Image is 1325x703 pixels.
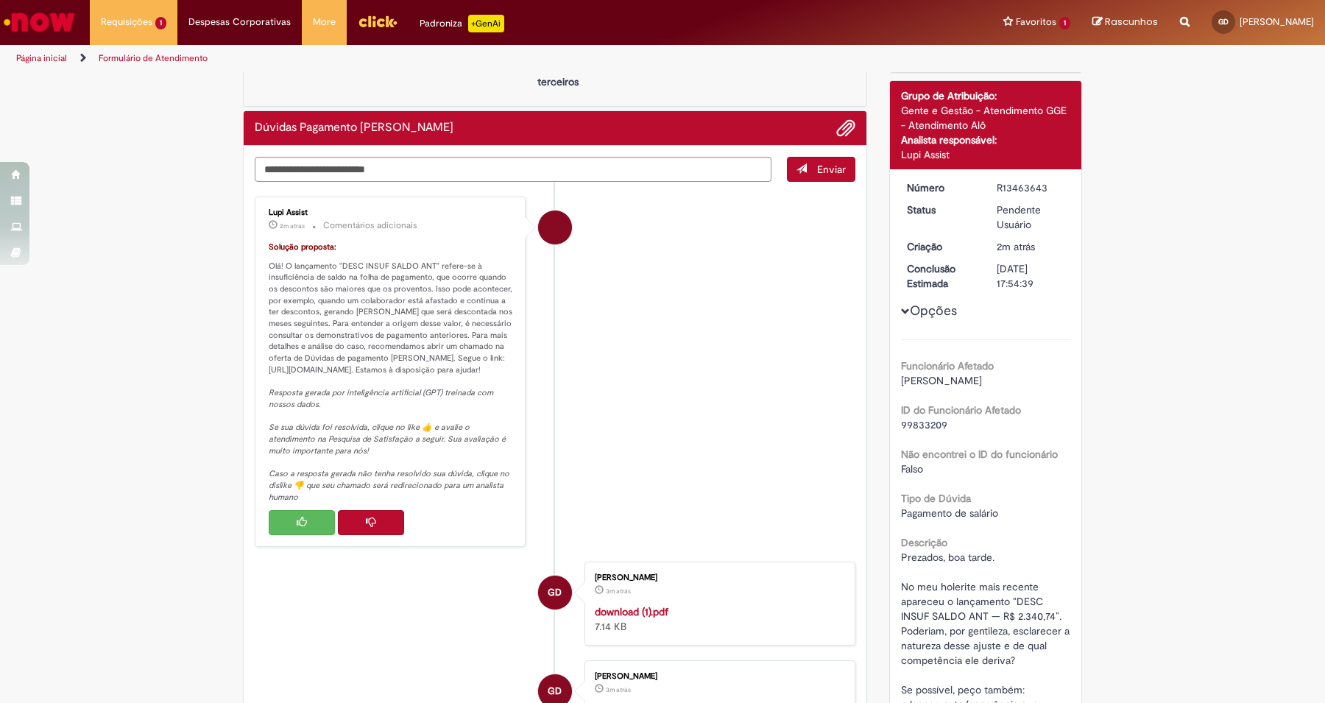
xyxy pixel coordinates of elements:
div: Padroniza [420,15,504,32]
span: GD [1218,17,1229,27]
div: 7.14 KB [595,604,840,634]
time: 29/08/2025 15:54:43 [280,222,305,230]
p: Olá! O lançamento "DESC INSUF SALDO ANT" refere-se à insuficiência de saldo na folha de pagamento... [269,241,514,503]
span: Favoritos [1016,15,1056,29]
small: Comentários adicionais [323,219,417,232]
dt: Conclusão Estimada [896,261,986,291]
span: 99833209 [901,418,947,431]
dt: Status [896,202,986,217]
div: [DATE] 17:54:39 [997,261,1065,291]
em: Resposta gerada por inteligência artificial (GPT) treinada com nossos dados. Se sua dúvida foi re... [269,387,512,502]
b: Funcionário Afetado [901,359,994,372]
span: Pagamento de salário [901,506,998,520]
b: Descrição [901,536,947,549]
a: Página inicial [16,52,67,64]
textarea: Digite sua mensagem aqui... [255,157,771,182]
div: [PERSON_NAME] [595,672,840,681]
b: Tipo de Dúvida [901,492,971,505]
font: Solução proposta: [269,241,336,252]
h2: Dúvidas Pagamento de Salário Histórico de tíquete [255,121,453,135]
a: Formulário de Atendimento [99,52,208,64]
span: Falso [901,462,923,476]
div: Analista responsável: [901,133,1071,147]
button: Adicionar anexos [836,119,855,138]
div: Lupi Assist [269,208,514,217]
b: Não encontrei o ID do funcionário [901,448,1058,461]
dt: Criação [896,239,986,254]
span: [PERSON_NAME] [1240,15,1314,28]
span: Requisições [101,15,152,29]
div: Lupi Assist [901,147,1071,162]
img: click_logo_yellow_360x200.png [358,10,397,32]
div: 29/08/2025 16:54:36 [997,239,1065,254]
span: 3m atrás [606,685,631,694]
p: +GenAi [468,15,504,32]
div: [PERSON_NAME] [595,573,840,582]
img: ServiceNow [1,7,77,37]
span: GD [548,575,562,610]
div: Grupo de Atribuição: [901,88,1071,103]
span: [PERSON_NAME] [901,374,982,387]
a: Rascunhos [1092,15,1158,29]
span: Despesas Corporativas [188,15,291,29]
time: 29/08/2025 15:53:29 [606,685,631,694]
span: 1 [155,17,166,29]
span: 2m atrás [997,240,1035,253]
span: Enviar [817,163,846,176]
a: download (1).pdf [595,605,668,618]
div: Lupi Assist [538,211,572,244]
span: 3m atrás [606,587,631,596]
div: Pendente Usuário [997,202,1065,232]
span: 2m atrás [280,222,305,230]
time: 29/08/2025 15:53:29 [606,587,631,596]
p: Pendente de terceiros [522,60,593,89]
span: 1 [1059,17,1070,29]
button: Enviar [787,157,855,182]
dt: Número [896,180,986,195]
b: ID do Funcionário Afetado [901,403,1021,417]
div: Guilherme Vinicius Sennes Domingues [538,576,572,610]
span: More [313,15,336,29]
div: Gente e Gestão - Atendimento GGE - Atendimento Alô [901,103,1071,133]
span: Rascunhos [1105,15,1158,29]
ul: Trilhas de página [11,45,872,72]
div: R13463643 [997,180,1065,195]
